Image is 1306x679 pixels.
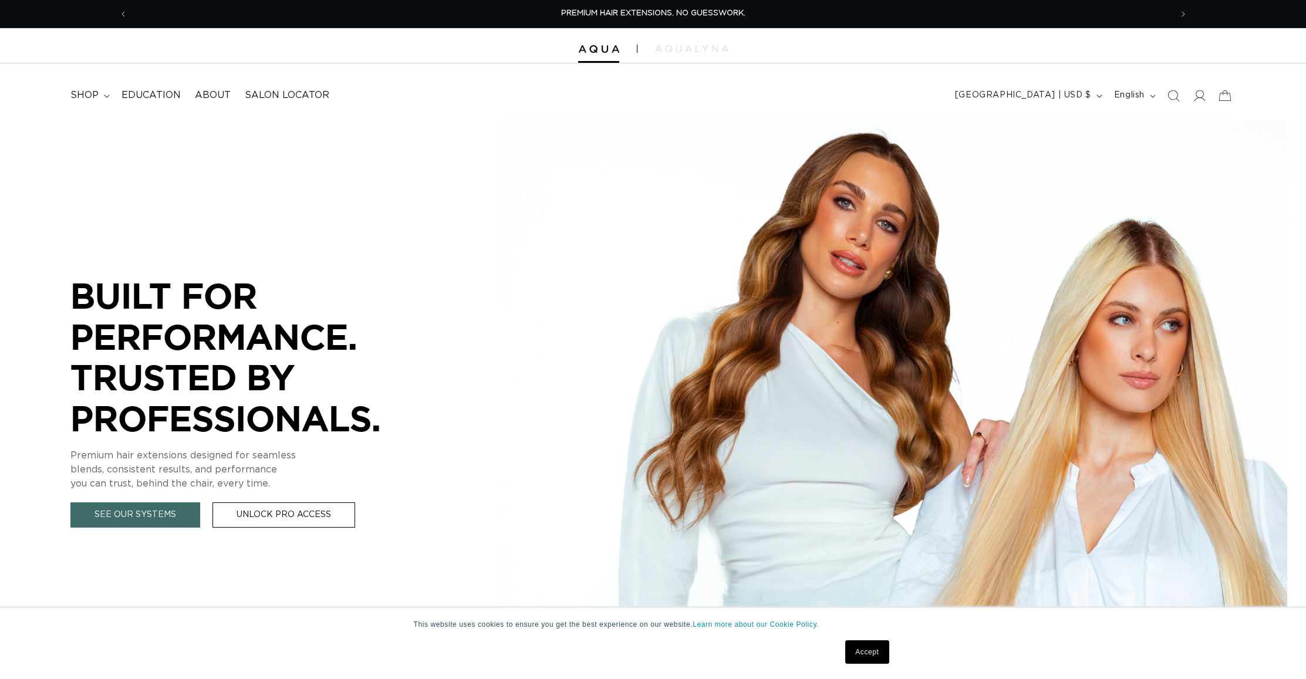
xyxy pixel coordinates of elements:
[110,3,136,25] button: Previous announcement
[1170,3,1196,25] button: Next announcement
[114,82,188,109] a: Education
[238,82,336,109] a: Salon Locator
[1114,89,1145,102] span: English
[188,82,238,109] a: About
[948,85,1107,107] button: [GEOGRAPHIC_DATA] | USD $
[1107,85,1160,107] button: English
[70,89,99,102] span: shop
[195,89,231,102] span: About
[63,82,114,109] summary: shop
[70,448,423,491] p: Premium hair extensions designed for seamless blends, consistent results, and performance you can...
[845,640,889,664] a: Accept
[561,9,745,17] span: PREMIUM HAIR EXTENSIONS. NO GUESSWORK.
[70,502,200,528] a: See Our Systems
[578,45,619,53] img: Aqua Hair Extensions
[655,45,728,52] img: aqualyna.com
[212,502,355,528] a: Unlock Pro Access
[70,275,423,438] p: BUILT FOR PERFORMANCE. TRUSTED BY PROFESSIONALS.
[245,89,329,102] span: Salon Locator
[122,89,181,102] span: Education
[414,619,893,630] p: This website uses cookies to ensure you get the best experience on our website.
[955,89,1091,102] span: [GEOGRAPHIC_DATA] | USD $
[1160,83,1186,109] summary: Search
[693,620,819,629] a: Learn more about our Cookie Policy.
